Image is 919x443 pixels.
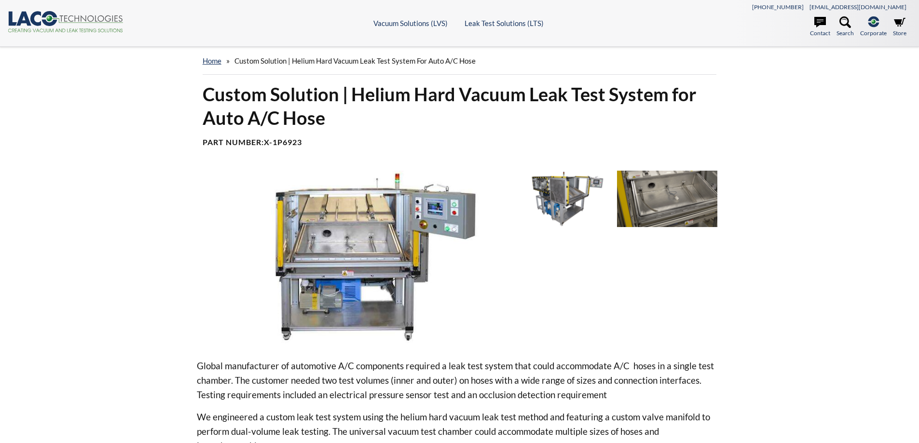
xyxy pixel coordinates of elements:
a: Store [893,16,906,38]
span: Custom Solution | Helium Hard Vacuum Leak Test System for Auto A/C Hose [234,56,476,65]
img: Isometric view of cart-mounted leak test system with large stainless steel rectangular vacuum cha... [512,171,612,227]
h4: Part Number: [203,137,717,148]
img: Closeup of large stainless steel rectangular vacuum chamber with open door built to leak test A/C... [617,171,717,227]
div: » [203,47,717,75]
a: Vacuum Solutions (LVS) [373,19,448,27]
h1: Custom Solution | Helium Hard Vacuum Leak Test System for Auto A/C Hose [203,82,717,130]
p: Global manufacturer of automotive A/C components required a leak test system that could accommoda... [197,359,723,402]
img: Leak test system for refrigeration hose assemblies, front view [197,171,505,343]
a: Leak Test Solutions (LTS) [465,19,544,27]
a: [EMAIL_ADDRESS][DOMAIN_NAME] [809,3,906,11]
a: Contact [810,16,830,38]
a: Search [837,16,854,38]
b: X-1P6923 [264,137,302,147]
span: Corporate [860,28,887,38]
a: [PHONE_NUMBER] [752,3,804,11]
a: home [203,56,221,65]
